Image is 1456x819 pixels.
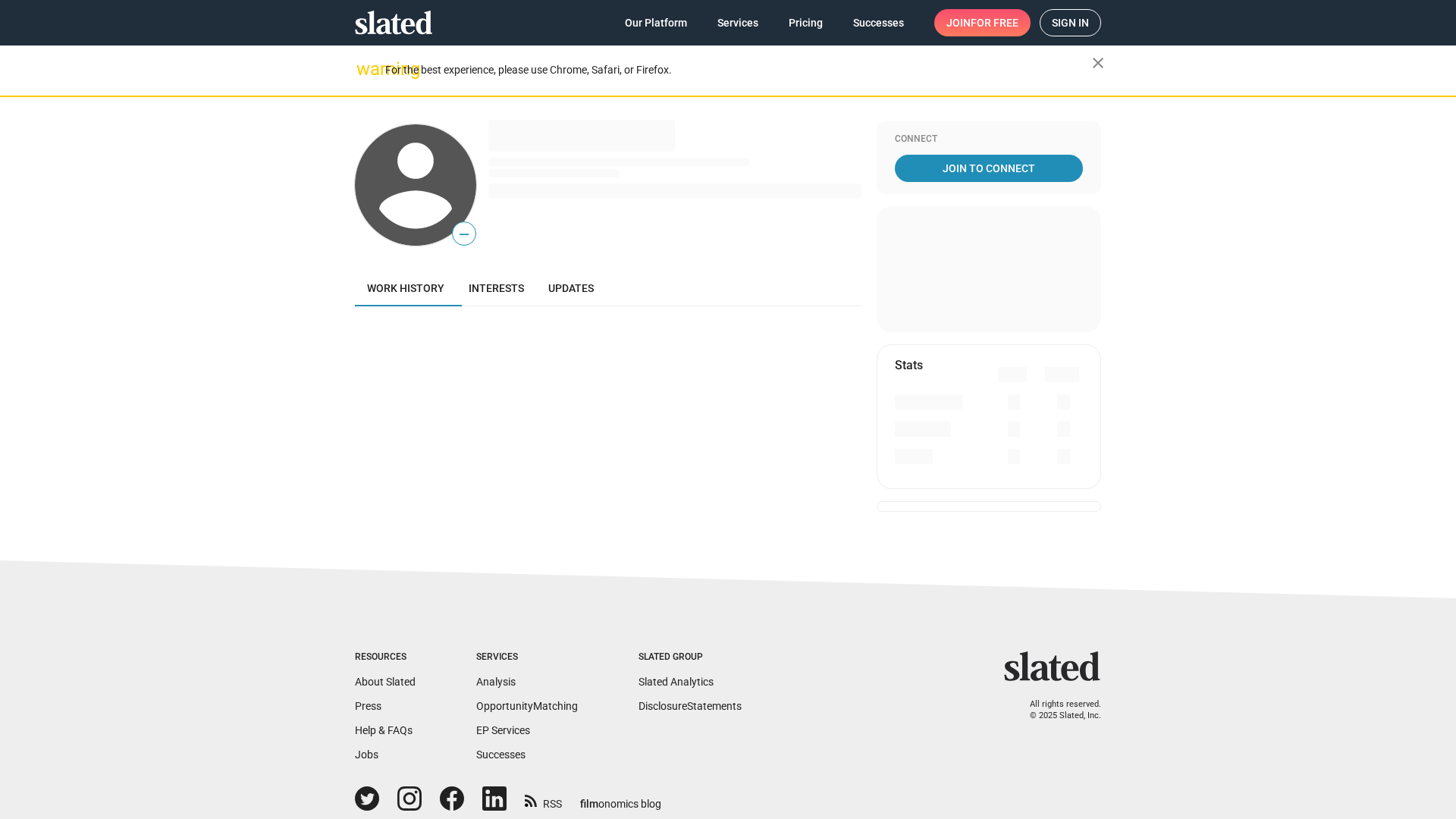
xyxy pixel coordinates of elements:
mat-card-title: Stats [895,357,923,373]
span: film [580,798,598,810]
a: Join To Connect [895,155,1083,182]
span: Updates [548,282,594,294]
span: Join To Connect [898,155,1080,182]
span: Pricing [789,9,823,36]
a: Analysis [476,676,516,688]
a: Press [355,700,381,712]
span: Services [717,9,758,36]
a: RSS [525,788,562,811]
span: Interests [469,282,524,294]
a: Sign in [1040,9,1101,36]
div: Services [476,651,578,664]
a: OpportunityMatching [476,700,578,712]
a: filmonomics blog [580,785,661,811]
a: DisclosureStatements [639,700,742,712]
div: Slated Group [639,651,742,664]
a: Slated Analytics [639,676,714,688]
a: Joinfor free [934,9,1031,36]
span: — [453,224,475,244]
a: Successes [476,748,526,761]
a: Updates [536,270,606,306]
a: Interests [457,270,536,306]
mat-icon: close [1089,54,1107,72]
a: Pricing [777,9,835,36]
span: Sign in [1052,10,1089,36]
div: Connect [895,133,1083,146]
a: Help & FAQs [355,724,413,736]
span: Join [946,9,1018,36]
a: Services [705,9,770,36]
a: Our Platform [613,9,699,36]
p: All rights reserved. © 2025 Slated, Inc. [1014,699,1101,721]
a: Work history [355,270,457,306]
a: Successes [841,9,916,36]
mat-icon: warning [356,60,375,78]
span: Our Platform [625,9,687,36]
a: About Slated [355,676,416,688]
div: Resources [355,651,416,664]
a: EP Services [476,724,530,736]
span: Work history [367,282,444,294]
span: for free [971,9,1018,36]
a: Jobs [355,748,378,761]
span: Successes [853,9,904,36]
div: For the best experience, please use Chrome, Safari, or Firefox. [385,60,1092,80]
